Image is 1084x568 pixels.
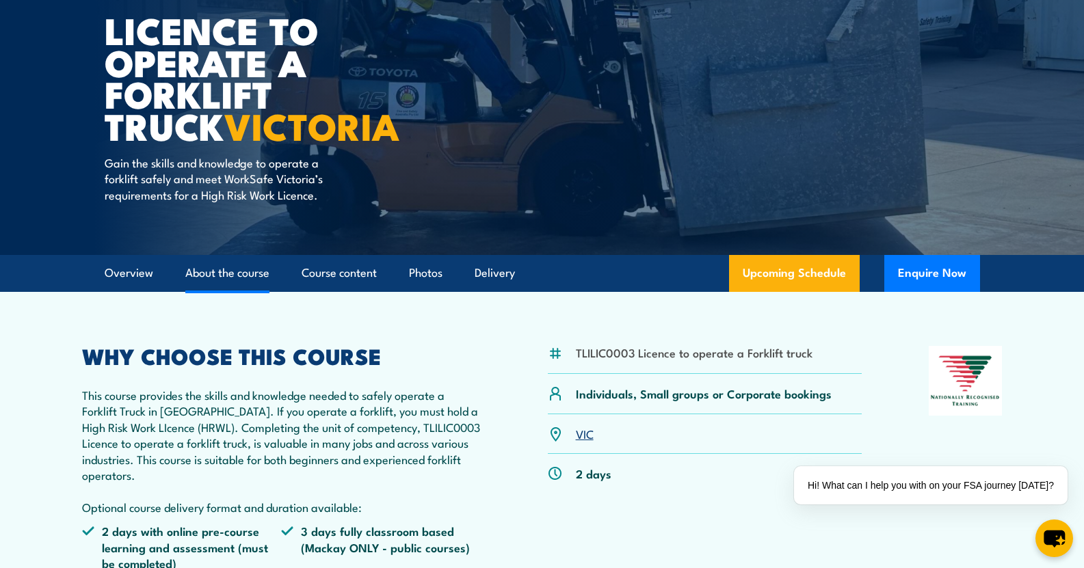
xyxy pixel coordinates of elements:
a: Photos [409,255,442,291]
p: This course provides the skills and knowledge needed to safely operate a Forklift Truck in [GEOGR... [82,387,481,515]
p: Individuals, Small groups or Corporate bookings [576,386,832,401]
a: Upcoming Schedule [729,255,860,292]
h1: Licence to operate a forklift truck [105,14,442,141]
p: 2 days [576,465,611,481]
div: Hi! What can I help you with on your FSA journey [DATE]? [794,466,1068,504]
a: Overview [105,255,153,291]
p: Gain the skills and knowledge to operate a forklift safely and meet WorkSafe Victoria’s requireme... [105,154,354,202]
img: Nationally Recognised Training logo. [929,346,1003,416]
li: TLILIC0003 Licence to operate a Forklift truck [576,344,812,360]
a: Course content [302,255,377,291]
a: Delivery [475,255,515,291]
button: Enquire Now [884,255,980,292]
h2: WHY CHOOSE THIS COURSE [82,346,481,365]
a: About the course [185,255,269,291]
a: VIC [576,425,594,442]
strong: VICTORIA [224,96,399,153]
button: chat-button [1035,519,1073,557]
